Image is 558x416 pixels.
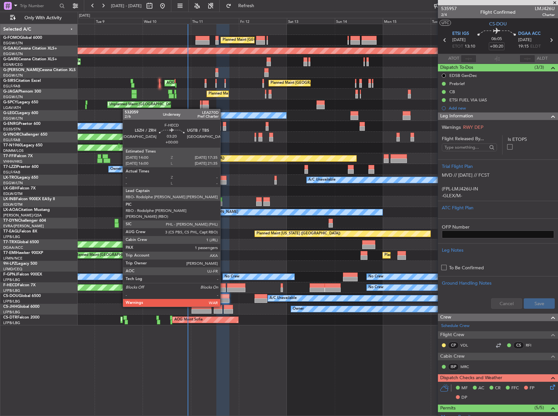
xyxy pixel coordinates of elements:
[75,250,137,260] div: Planned Maint [GEOGRAPHIC_DATA]
[3,267,22,272] a: LFMD/CEQ
[535,404,544,411] span: (5/5)
[7,13,71,23] button: Only With Activity
[3,148,23,153] a: DNMM/LOS
[3,62,23,67] a: EGNR/CEG
[95,18,143,24] div: Tue 9
[3,273,42,276] a: F-GPNJFalcon 900EX
[3,288,20,293] a: LFPB/LBG
[143,18,191,24] div: Wed 10
[193,111,204,120] div: Owner
[191,18,239,24] div: Thu 11
[3,176,38,180] a: LX-TROLegacy 650
[3,100,38,104] a: G-SPCYLegacy 650
[449,97,487,103] div: ETSI FUEL VIA UAS
[109,100,215,110] div: Unplanned Maint [GEOGRAPHIC_DATA] ([PERSON_NAME] Intl)
[461,385,468,392] span: MF
[335,18,383,24] div: Sun 14
[537,55,548,62] span: ALDT
[368,283,383,292] div: No Crew
[442,163,554,170] div: Trial Flight Plan
[3,273,17,276] span: F-GPNJ
[3,251,16,255] span: T7-EMI
[452,37,466,43] span: [DATE]
[461,394,467,401] span: DP
[442,135,497,142] span: Flight Released By...
[3,316,39,319] a: CS-DTRFalcon 2000
[177,143,250,153] div: AOG Maint London ([GEOGRAPHIC_DATA])
[441,323,470,329] a: Schedule Crew
[3,111,17,115] span: G-LEGC
[3,240,17,244] span: T7-TRX
[3,294,41,298] a: CS-DOUGlobal 6500
[511,385,519,392] span: FFC
[3,251,43,255] a: T7-EMIHawker 900XP
[440,331,464,339] span: Flight Crew
[518,37,532,43] span: [DATE]
[491,36,502,42] span: 06:05
[3,230,19,233] span: T7-EAGL
[3,165,17,169] span: T7-LZZI
[3,283,18,287] span: F-HECD
[368,272,383,282] div: No Crew
[3,159,23,164] a: VHHH/HKG
[431,18,479,24] div: Tue 16
[3,105,21,110] a: LGAV/ATH
[442,280,554,287] div: Ground Handling Notes
[239,18,287,24] div: Fri 12
[3,79,16,83] span: G-SIRS
[3,197,55,201] a: LX-INBFalcon 900EX EASy II
[3,122,19,126] span: G-ENRG
[449,105,555,111] div: Add new
[448,363,459,370] div: ISP
[223,35,325,45] div: Planned Maint [GEOGRAPHIC_DATA] ([GEOGRAPHIC_DATA])
[442,192,554,206] p: -GLEX/M-SBDE2E3FGHIJ1J4J5M1M3ORVWXYZ/LB1D1
[478,385,484,392] span: AC
[166,78,216,88] div: AOG Maint [PERSON_NAME]
[3,143,42,147] a: T7-N1960Legacy 650
[465,43,475,50] span: 13:10
[3,219,46,223] a: T7-DYNChallenger 604
[3,133,47,137] a: G-VNORChallenger 650
[384,250,447,260] div: Planned Maint [GEOGRAPHIC_DATA]
[3,52,23,56] a: EGGW/LTN
[3,138,20,142] a: EGLF/FAB
[3,133,19,137] span: G-VNOR
[293,304,304,314] div: Owner
[3,208,18,212] span: LX-AOA
[148,154,225,163] div: Planned Maint Tianjin ([GEOGRAPHIC_DATA])
[3,230,37,233] a: T7-EAGLFalcon 8X
[438,124,558,131] div: Warnings
[3,36,20,40] span: G-FOMO
[3,305,17,309] span: CS-JHH
[440,405,456,412] span: Permits
[3,111,38,115] a: G-LEGCLegacy 600
[442,172,554,179] p: MVD // [DATE] // FCST
[3,116,23,121] a: EGGW/LTN
[449,89,455,95] div: CB
[3,79,41,83] a: G-SIRSCitation Excel
[442,247,554,254] div: Leg Notes
[495,385,501,392] span: CR
[444,142,487,152] input: Type something...
[452,31,469,37] span: ETSI IGS
[223,1,262,11] button: Refresh
[3,57,18,61] span: G-GARE
[110,164,121,174] div: Owner
[3,316,17,319] span: CS-DTR
[513,342,524,349] div: CS
[271,78,373,88] div: Planned Maint [GEOGRAPHIC_DATA] ([GEOGRAPHIC_DATA])
[3,154,15,158] span: T7-FFI
[79,13,90,19] div: [DATE]
[3,90,18,94] span: G-JAGA
[3,245,23,250] a: DGAA/ACC
[441,5,457,12] span: 535957
[174,315,203,325] div: AOG Maint Sofia
[442,186,554,192] p: (FPL-LMJ426U-IN
[3,262,16,266] span: 9H-LPZ
[3,41,23,46] a: EGGW/LTN
[535,5,555,12] span: LMJ426U
[3,47,57,51] a: G-GAALCessna Citation XLS+
[440,20,451,26] button: UTC
[3,197,16,201] span: LX-INB
[535,12,555,18] span: Charter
